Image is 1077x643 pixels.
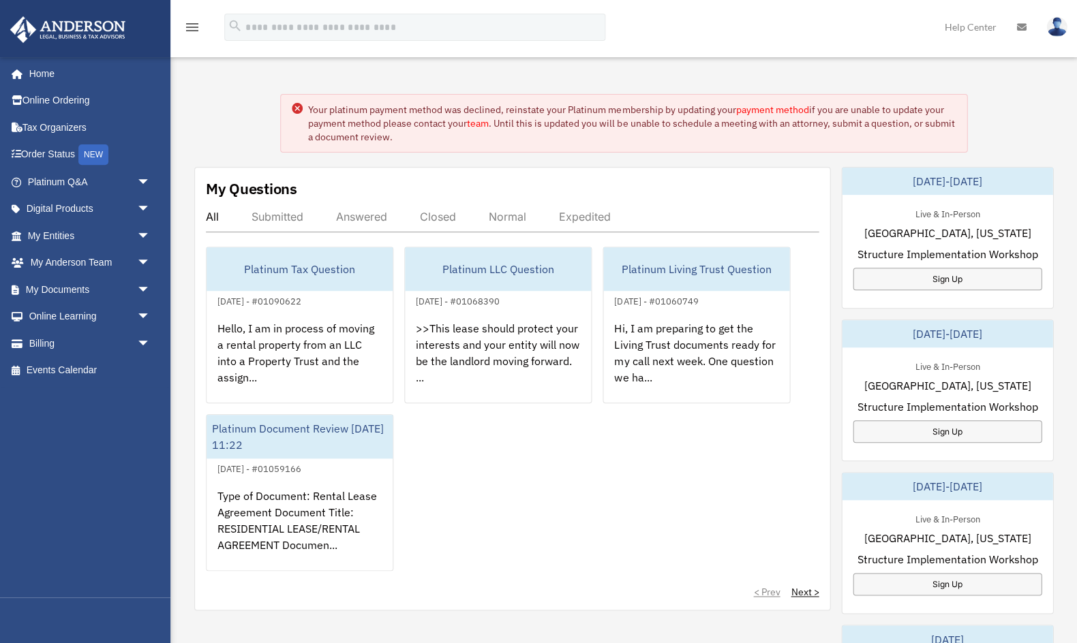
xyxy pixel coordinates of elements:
[857,246,1037,262] span: Structure Implementation Workshop
[405,247,591,291] div: Platinum LLC Question
[6,16,130,43] img: Anderson Advisors Platinum Portal
[603,247,790,403] a: Platinum Living Trust Question[DATE] - #01060749Hi, I am preparing to get the Living Trust docume...
[489,210,526,223] div: Normal
[336,210,387,223] div: Answered
[136,222,164,250] span: arrow_drop_down
[136,330,164,358] span: arrow_drop_down
[10,87,170,114] a: Online Ordering
[10,303,170,330] a: Online Learningarrow_drop_down
[136,168,164,196] span: arrow_drop_down
[405,293,511,307] div: [DATE] - #01068390
[10,330,170,357] a: Billingarrow_drop_down
[10,222,170,249] a: My Entitiesarrow_drop_down
[308,103,956,144] div: Your platinum payment method was declined, reinstate your Platinum membership by updating your if...
[864,225,1031,241] span: [GEOGRAPHIC_DATA], [US_STATE]
[10,357,170,384] a: Events Calendar
[864,530,1031,546] span: [GEOGRAPHIC_DATA], [US_STATE]
[252,210,303,223] div: Submitted
[904,206,990,220] div: Live & In-Person
[207,247,393,291] div: Platinum Tax Question
[207,477,393,583] div: Type of Document: Rental Lease Agreement Document Title: RESIDENTIAL LEASE/RENTAL AGREEMENT Docum...
[404,247,592,403] a: Platinum LLC Question[DATE] - #01068390>>This lease should protect your interests and your entity...
[10,195,170,223] a: Digital Productsarrow_drop_down
[853,420,1042,443] a: Sign Up
[904,511,990,525] div: Live & In-Person
[78,144,108,165] div: NEW
[10,276,170,303] a: My Documentsarrow_drop_down
[791,585,819,599] a: Next >
[842,473,1052,500] div: [DATE]-[DATE]
[10,249,170,277] a: My Anderson Teamarrow_drop_down
[853,573,1042,595] a: Sign Up
[136,249,164,277] span: arrow_drop_down
[184,19,200,35] i: menu
[207,309,393,415] div: Hello, I am in process of moving a rental property from an LLC into a Property Trust and the assi...
[603,309,789,415] div: Hi, I am preparing to get the Living Trust documents ready for my call next week. One question we...
[207,460,312,475] div: [DATE] - #01059166
[136,303,164,331] span: arrow_drop_down
[207,293,312,307] div: [DATE] - #01090622
[10,168,170,195] a: Platinum Q&Aarrow_drop_down
[857,551,1037,567] span: Structure Implementation Workshop
[10,114,170,141] a: Tax Organizers
[136,195,164,223] span: arrow_drop_down
[853,268,1042,290] a: Sign Up
[206,210,219,223] div: All
[864,377,1031,394] span: [GEOGRAPHIC_DATA], [US_STATE]
[603,247,789,291] div: Platinum Living Trust Question
[420,210,456,223] div: Closed
[136,276,164,304] span: arrow_drop_down
[10,141,170,169] a: Order StatusNEW
[735,104,808,116] a: payment method
[603,293,709,307] div: [DATE] - #01060749
[559,210,611,223] div: Expedited
[206,178,297,199] div: My Questions
[184,24,200,35] a: menu
[904,358,990,373] div: Live & In-Person
[206,247,393,403] a: Platinum Tax Question[DATE] - #01090622Hello, I am in process of moving a rental property from an...
[10,60,164,87] a: Home
[405,309,591,415] div: >>This lease should protect your interests and your entity will now be the landlord moving forwar...
[467,117,489,129] a: team
[228,18,243,33] i: search
[842,168,1052,195] div: [DATE]-[DATE]
[842,320,1052,347] div: [DATE]-[DATE]
[207,415,393,458] div: Platinum Document Review [DATE] 11:22
[206,414,393,571] a: Platinum Document Review [DATE] 11:22[DATE] - #01059166Type of Document: Rental Lease Agreement D...
[1046,17,1067,37] img: User Pic
[857,398,1037,415] span: Structure Implementation Workshop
